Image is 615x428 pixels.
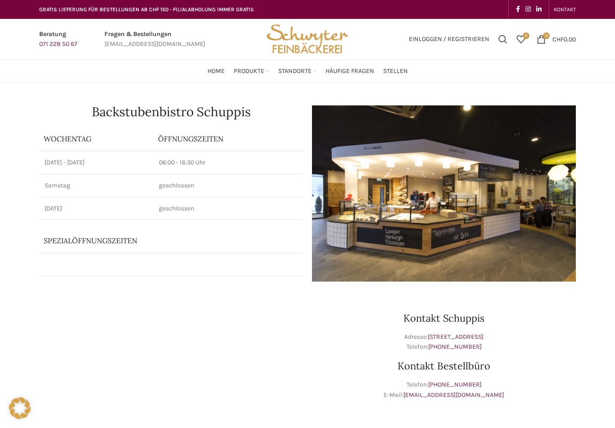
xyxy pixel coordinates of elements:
span: CHF [552,35,564,43]
a: Home [208,62,225,80]
a: Suchen [494,30,512,48]
span: Produkte [234,67,264,76]
a: [PHONE_NUMBER] [428,381,482,388]
a: Infobox link [39,29,77,50]
p: Wochentag [44,134,149,144]
p: Spezialöffnungszeiten [44,236,255,246]
a: Linkedin social link [534,3,544,16]
a: [STREET_ADDRESS] [428,333,484,341]
span: 0 [543,32,550,39]
a: Produkte [234,62,269,80]
p: geschlossen [159,204,298,213]
iframe: schwyter schuppis [39,291,303,426]
a: Facebook social link [513,3,523,16]
p: [DATE] [45,204,148,213]
h3: Kontakt Schuppis [312,313,576,323]
a: [PHONE_NUMBER] [428,343,482,351]
p: geschlossen [159,181,298,190]
a: [EMAIL_ADDRESS][DOMAIN_NAME] [403,391,504,399]
a: Infobox link [104,29,205,50]
p: Samstag [45,181,148,190]
div: Secondary navigation [549,0,580,18]
p: ÖFFNUNGSZEITEN [158,134,298,144]
span: Stellen [383,67,408,76]
a: Stellen [383,62,408,80]
a: Instagram social link [523,3,534,16]
a: KONTAKT [554,0,576,18]
bdi: 0.00 [552,35,576,43]
span: KONTAKT [554,6,576,13]
span: Home [208,67,225,76]
p: 06:00 - 16:30 Uhr [159,158,298,167]
a: Häufige Fragen [326,62,374,80]
p: [DATE] - [DATE] [45,158,148,167]
p: Adresse: Telefon: [312,332,576,352]
h1: Backstubenbistro Schuppis [39,105,303,118]
a: 0 [512,30,530,48]
h3: Kontakt Bestellbüro [312,361,576,371]
div: Main navigation [35,62,580,80]
span: 0 [523,32,529,39]
span: GRATIS LIEFERUNG FÜR BESTELLUNGEN AB CHF 150 - FILIALABHOLUNG IMMER GRATIS [39,6,254,13]
a: Einloggen / Registrieren [404,30,494,48]
div: Meine Wunschliste [512,30,530,48]
span: Einloggen / Registrieren [409,36,489,42]
span: Standorte [278,67,312,76]
a: 0 CHF0.00 [532,30,580,48]
p: Telefon: E-Mail: [312,380,576,400]
img: Bäckerei Schwyter [263,19,352,59]
span: Häufige Fragen [326,67,374,76]
a: Site logo [263,35,352,42]
a: Standorte [278,62,317,80]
